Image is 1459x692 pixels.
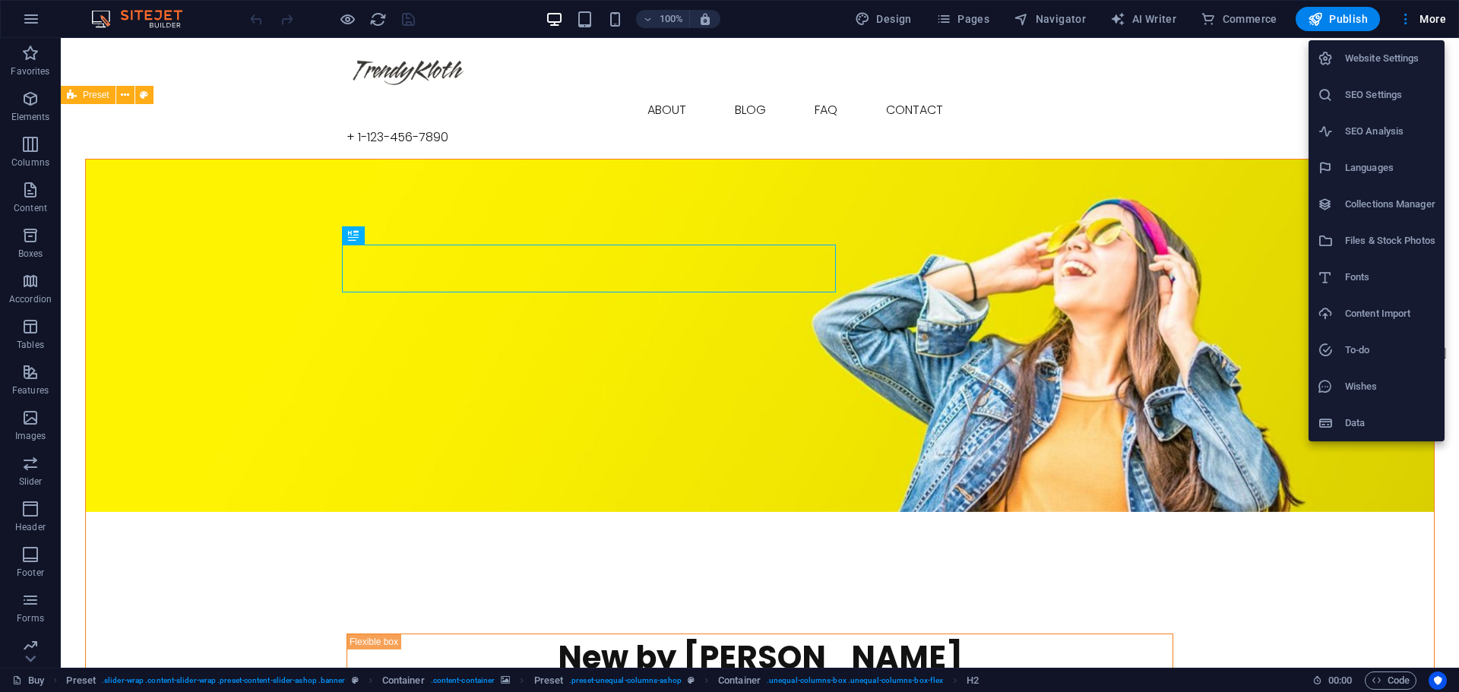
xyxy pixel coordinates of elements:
h6: Fonts [1345,268,1435,286]
h6: Wishes [1345,378,1435,396]
h6: Languages [1345,159,1435,177]
h6: SEO Analysis [1345,122,1435,141]
h6: Content Import [1345,305,1435,323]
h6: Data [1345,414,1435,432]
h6: To-do [1345,341,1435,359]
h6: SEO Settings [1345,86,1435,104]
h6: Files & Stock Photos [1345,232,1435,250]
h6: Website Settings [1345,49,1435,68]
h6: Collections Manager [1345,195,1435,213]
